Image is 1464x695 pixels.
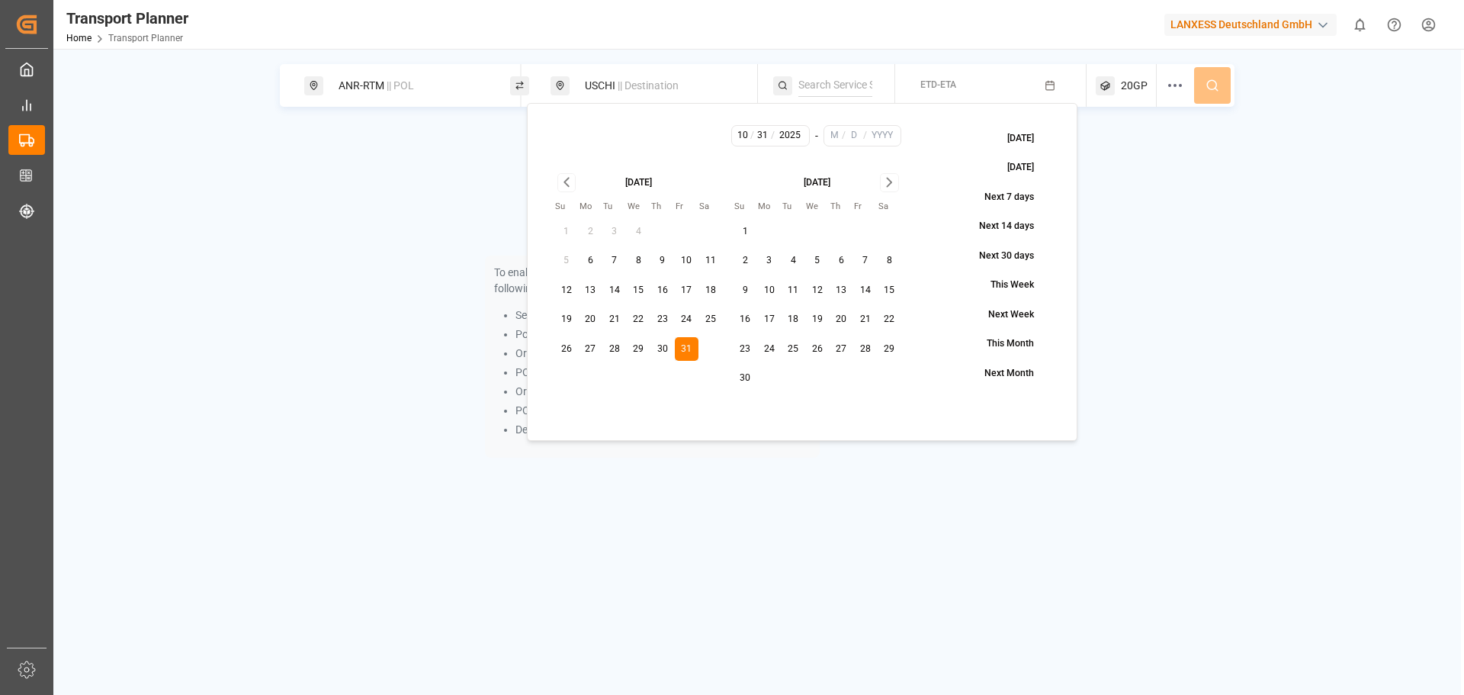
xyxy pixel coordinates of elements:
button: 12 [805,278,830,303]
button: 24 [675,307,699,332]
li: POD and Service String [515,403,811,419]
th: Thursday [830,200,854,214]
span: || Destination [618,79,679,92]
button: 25 [782,337,806,362]
li: Port Pair [515,327,811,343]
button: 22 [627,307,651,332]
button: 15 [627,278,651,303]
li: Service String [515,307,811,323]
div: USCHI [576,72,740,100]
button: 7 [853,249,878,273]
button: 27 [579,337,603,362]
button: show 0 new notifications [1343,8,1377,42]
th: Tuesday [602,200,627,214]
button: 20 [579,307,603,332]
button: 10 [757,278,782,303]
th: Tuesday [782,200,806,214]
th: Saturday [878,200,902,214]
button: This Week [955,272,1050,299]
div: - [815,125,818,146]
input: M [735,129,751,143]
th: Friday [675,200,699,214]
button: 16 [734,307,758,332]
button: 12 [554,278,579,303]
button: Next 30 days [944,243,1050,269]
button: 30 [734,366,758,391]
button: Next Month [949,360,1050,387]
span: / [842,129,846,143]
button: [DATE] [972,125,1050,152]
th: Monday [579,200,603,214]
button: 6 [830,249,854,273]
div: LANXESS Deutschland GmbH [1164,14,1337,36]
button: 19 [805,307,830,332]
button: 7 [602,249,627,273]
button: 8 [627,249,651,273]
button: Go to next month [880,173,899,192]
li: POL and Service String [515,365,811,381]
li: Origin and Destination [515,346,811,362]
th: Sunday [554,200,579,214]
button: 21 [602,307,627,332]
input: M [827,129,843,143]
button: 18 [782,307,806,332]
button: 1 [734,220,758,244]
button: 22 [878,307,902,332]
li: Destination and Service String [515,422,811,438]
button: 27 [830,337,854,362]
button: 3 [757,249,782,273]
a: Home [66,33,91,43]
th: Wednesday [627,200,651,214]
button: 26 [554,337,579,362]
button: 24 [757,337,782,362]
button: 23 [734,337,758,362]
button: 4 [782,249,806,273]
input: D [845,129,864,143]
input: D [753,129,772,143]
button: Help Center [1377,8,1411,42]
span: / [771,129,775,143]
button: 28 [853,337,878,362]
th: Monday [757,200,782,214]
span: 20GP [1121,78,1148,94]
input: Search Service String [798,74,872,97]
button: 2 [734,249,758,273]
button: 11 [782,278,806,303]
div: [DATE] [804,176,830,190]
button: 17 [675,278,699,303]
button: 25 [698,307,723,332]
button: 26 [805,337,830,362]
button: 29 [627,337,651,362]
span: / [863,129,867,143]
button: 21 [853,307,878,332]
p: To enable searching, add ETA, ETD, containerType and one of the following: [494,265,811,297]
button: 6 [579,249,603,273]
button: 9 [734,278,758,303]
button: 8 [878,249,902,273]
button: 15 [878,278,902,303]
button: 17 [757,307,782,332]
div: [DATE] [625,176,652,190]
th: Saturday [698,200,723,214]
button: 18 [698,278,723,303]
button: Next Week [953,301,1050,328]
button: This Month [952,331,1050,358]
button: Next 14 days [944,214,1050,240]
button: 14 [853,278,878,303]
th: Friday [853,200,878,214]
span: || POL [387,79,414,92]
input: YYYY [774,129,806,143]
th: Sunday [734,200,758,214]
input: YYYY [866,129,898,143]
li: Origin and Service String [515,384,811,400]
button: Next 7 days [949,184,1050,211]
button: 29 [878,337,902,362]
button: 11 [698,249,723,273]
button: 30 [650,337,675,362]
button: LANXESS Deutschland GmbH [1164,10,1343,39]
button: 31 [675,337,699,362]
th: Wednesday [805,200,830,214]
button: 14 [602,278,627,303]
button: 19 [554,307,579,332]
button: 9 [650,249,675,273]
